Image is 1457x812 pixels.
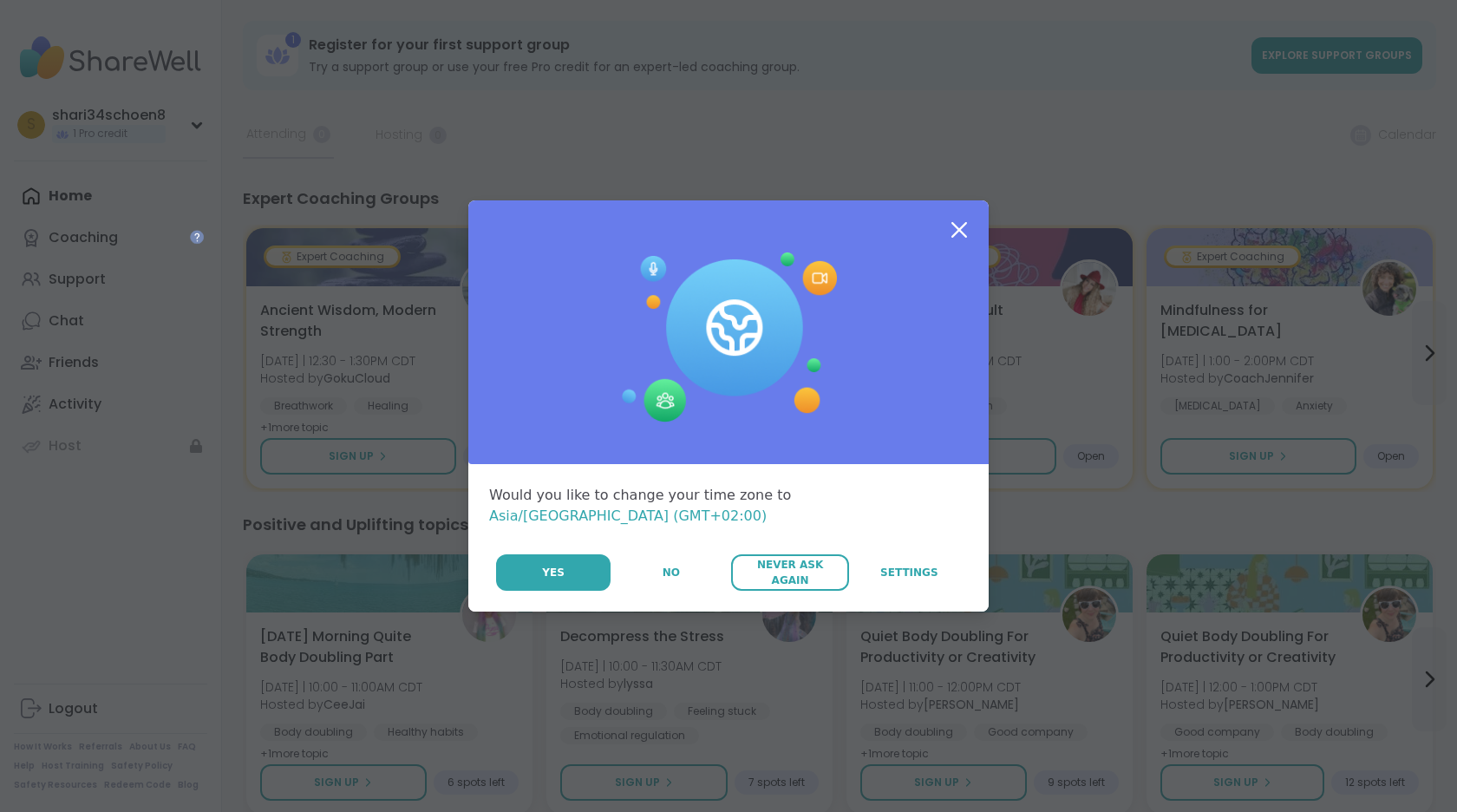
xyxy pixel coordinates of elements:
img: Session Experience [620,252,837,422]
div: Would you like to change your time zone to [489,485,968,527]
button: Never Ask Again [731,554,848,591]
span: No [663,565,680,580]
a: Settings [851,554,968,591]
span: Never Ask Again [740,557,840,588]
span: Yes [542,565,565,580]
button: Yes [496,554,611,591]
span: Asia/[GEOGRAPHIC_DATA] (GMT+02:00) [489,507,767,524]
iframe: Spotlight [190,230,204,244]
span: Settings [880,565,938,580]
button: No [612,554,729,591]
